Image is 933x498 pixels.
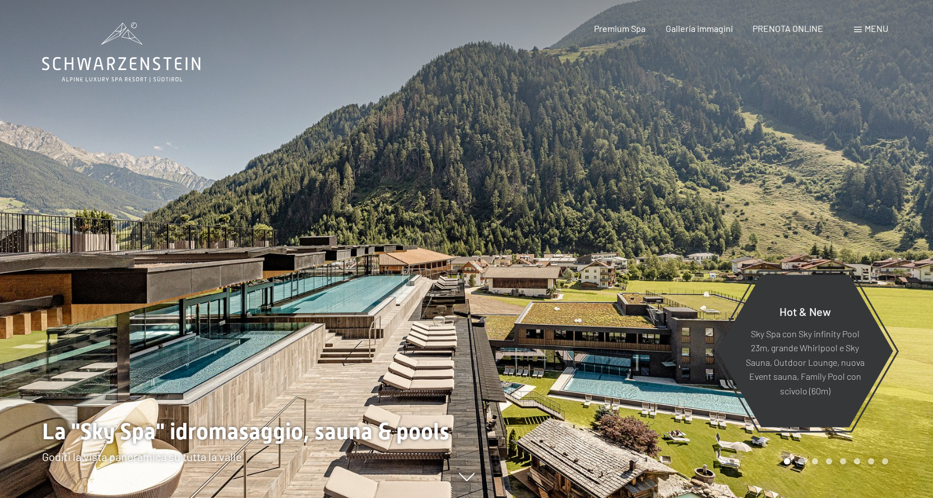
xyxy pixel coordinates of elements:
a: Galleria immagini [666,23,733,34]
div: Carousel Page 4 [826,458,832,464]
a: Premium Spa [594,23,646,34]
p: Sky Spa con Sky infinity Pool 23m, grande Whirlpool e Sky Sauna, Outdoor Lounge, nuova Event saun... [744,326,866,398]
a: PRENOTA ONLINE [753,23,823,34]
a: Hot & New Sky Spa con Sky infinity Pool 23m, grande Whirlpool e Sky Sauna, Outdoor Lounge, nuova ... [716,274,894,428]
div: Carousel Page 2 [798,458,804,464]
div: Carousel Page 8 [882,458,888,464]
div: Carousel Page 3 [812,458,818,464]
span: Hot & New [779,304,831,318]
div: Carousel Page 6 [854,458,860,464]
div: Carousel Page 5 [840,458,846,464]
div: Carousel Page 1 (Current Slide) [784,458,790,464]
div: Carousel Page 7 [868,458,874,464]
span: Menu [865,23,888,34]
div: Carousel Pagination [780,458,888,464]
